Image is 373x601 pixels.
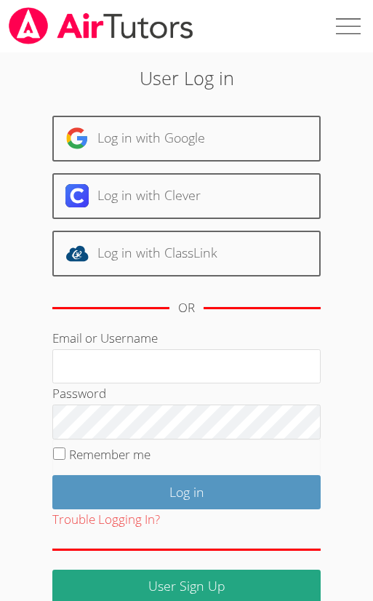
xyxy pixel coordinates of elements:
label: Remember me [69,446,151,463]
h2: User Log in [52,64,321,92]
div: OR [178,298,195,319]
label: Password [52,385,106,402]
img: clever-logo-6eab21bc6e7a338710f1a6ff85c0baf02591cd810cc4098c63d3a4b26e2feb20.svg [65,184,89,207]
img: google-logo-50288ca7cdecda66e5e0955fdab243c47b7ad437acaf1139b6f446037453330a.svg [65,127,89,150]
img: classlink-logo-d6bb404cc1216ec64c9a2012d9dc4662098be43eaf13dc465df04b49fa7ab582.svg [65,242,89,265]
a: Log in with ClassLink [52,231,321,276]
img: airtutors_banner-c4298cdbf04f3fff15de1276eac7730deb9818008684d7c2e4769d2f7ddbe033.png [7,7,195,44]
a: Log in with Google [52,116,321,162]
a: Log in with Clever [52,173,321,219]
input: Log in [52,475,321,509]
button: Trouble Logging In? [52,509,160,530]
label: Email or Username [52,330,158,346]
